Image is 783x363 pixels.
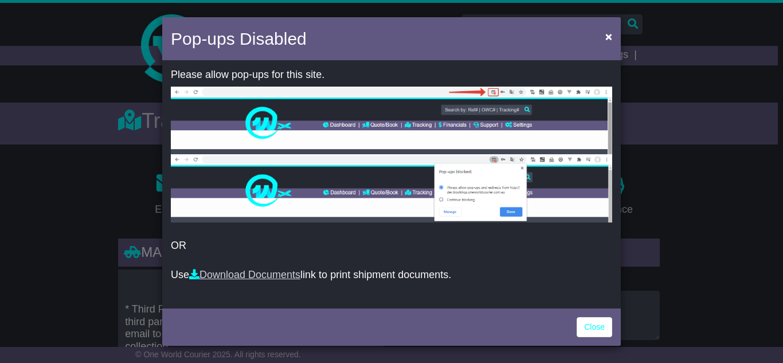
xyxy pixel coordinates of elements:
button: Close [600,25,618,48]
img: allow-popup-2.png [171,154,612,223]
a: Close [577,317,612,337]
span: × [605,30,612,43]
div: OR [162,63,621,306]
img: allow-popup-1.png [171,87,612,154]
p: Please allow pop-ups for this site. [171,69,612,81]
p: Use link to print shipment documents. [171,269,612,282]
h4: Pop-ups Disabled [171,26,307,52]
a: Download Documents [189,269,300,280]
